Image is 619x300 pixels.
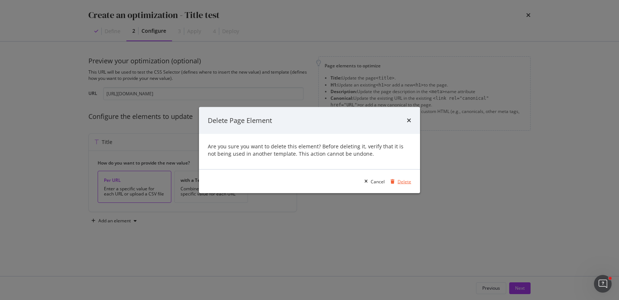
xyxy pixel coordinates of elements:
div: Delete [398,178,411,184]
div: Are you sure you want to delete this element? Before deleting it, verify that it is not being use... [208,143,411,158]
div: Cancel [371,178,385,184]
div: Delete Page Element [208,116,272,125]
button: Cancel [361,176,385,187]
iframe: Intercom live chat [594,275,612,293]
button: Delete [388,176,411,187]
div: modal [199,107,420,193]
div: times [407,116,411,125]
